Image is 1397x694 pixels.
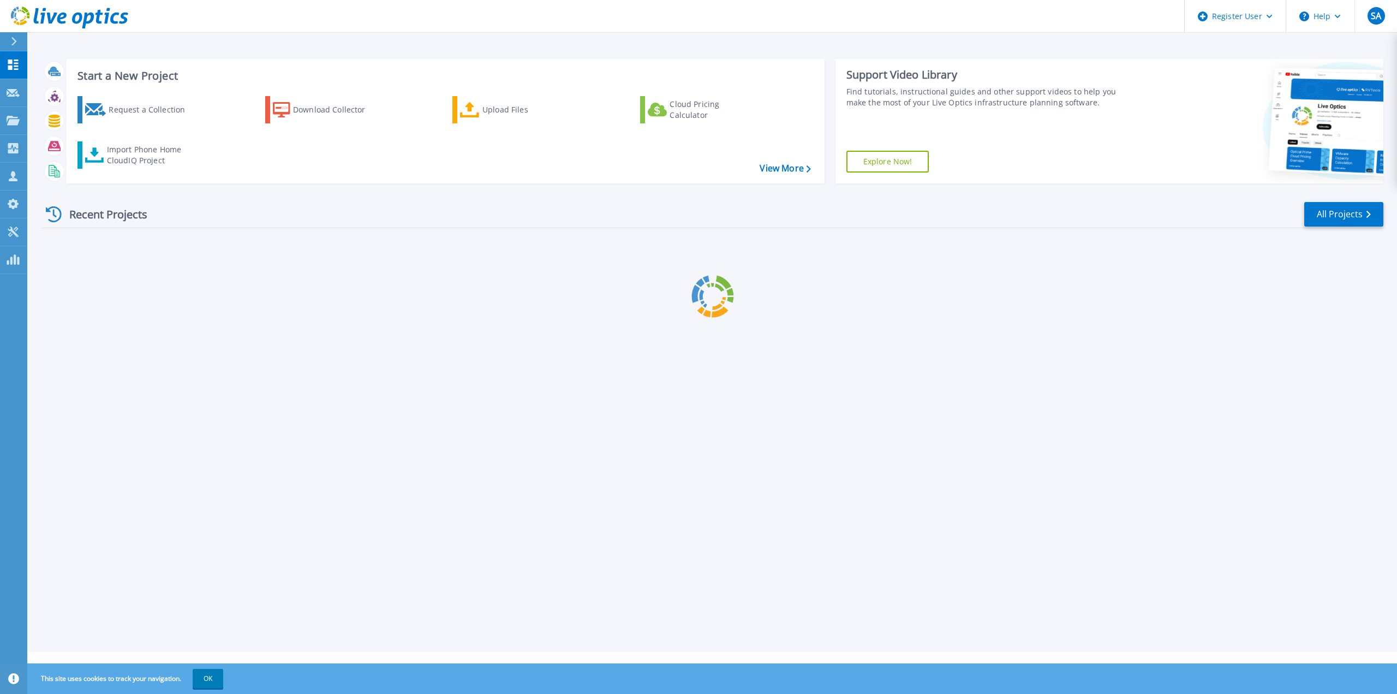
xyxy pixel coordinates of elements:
[30,669,223,689] span: This site uses cookies to track your navigation.
[109,99,196,121] div: Request a Collection
[1304,202,1383,227] a: All Projects
[452,96,574,123] a: Upload Files
[670,99,757,121] div: Cloud Pricing Calculator
[482,99,570,121] div: Upload Files
[193,669,223,689] button: OK
[760,163,810,174] a: View More
[846,68,1130,82] div: Support Video Library
[77,96,199,123] a: Request a Collection
[42,201,162,228] div: Recent Projects
[846,86,1130,108] div: Find tutorials, instructional guides and other support videos to help you make the most of your L...
[293,99,380,121] div: Download Collector
[107,144,192,166] div: Import Phone Home CloudIQ Project
[640,96,762,123] a: Cloud Pricing Calculator
[77,70,810,82] h3: Start a New Project
[1371,11,1381,20] span: SA
[846,151,929,173] a: Explore Now!
[265,96,387,123] a: Download Collector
